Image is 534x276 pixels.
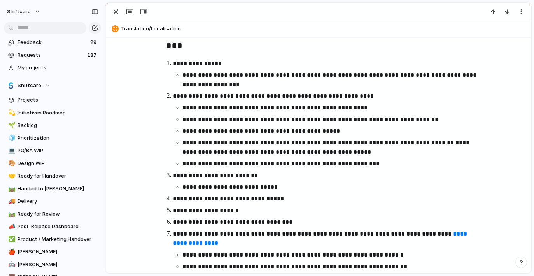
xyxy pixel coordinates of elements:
span: Prioritization [18,134,98,142]
button: 🛤️ [7,210,15,218]
span: [PERSON_NAME] [18,261,98,269]
button: shiftcare [4,5,44,18]
span: PO/BA WIP [18,147,98,155]
div: 📣 [8,222,14,231]
div: ✅ [8,235,14,244]
span: Feedback [18,39,88,46]
span: Handed to [PERSON_NAME] [18,185,98,193]
a: 💻PO/BA WIP [4,145,101,156]
button: 📣 [7,223,15,230]
button: Translation/Localisation [109,23,527,35]
div: 💻 [8,146,14,155]
button: 🤖 [7,261,15,269]
a: 🧊Prioritization [4,132,101,144]
a: 💫Initiatives Roadmap [4,107,101,119]
span: Requests [18,51,85,59]
span: [PERSON_NAME] [18,248,98,256]
span: Translation/Localisation [121,25,527,33]
span: Delivery [18,197,98,205]
span: Design WIP [18,160,98,167]
a: 🛤️Ready for Review [4,208,101,220]
span: Initiatives Roadmap [18,109,98,117]
div: 🛤️ [8,209,14,218]
button: 🤝 [7,172,15,180]
button: 💻 [7,147,15,155]
span: My projects [18,64,98,72]
a: Projects [4,94,101,106]
button: Shiftcare [4,80,101,91]
div: 🤖 [8,260,14,269]
div: 🤝 [8,172,14,181]
a: 🛤️Handed to [PERSON_NAME] [4,183,101,195]
div: 🛤️ [8,184,14,193]
button: 🚚 [7,197,15,205]
span: Ready for Review [18,210,98,218]
div: 🧊 [8,134,14,142]
a: ✅Product / Marketing Handover [4,234,101,245]
a: 🌱Backlog [4,120,101,131]
a: 🤖[PERSON_NAME] [4,259,101,271]
span: Backlog [18,121,98,129]
a: Requests187 [4,49,101,61]
button: 🎨 [7,160,15,167]
a: 🚚Delivery [4,195,101,207]
a: 🍎[PERSON_NAME] [4,246,101,258]
a: Feedback29 [4,37,101,48]
div: 🍎 [8,248,14,257]
span: Post-Release Dashboard [18,223,98,230]
div: 🎨 [8,159,14,168]
div: 🌱 [8,121,14,130]
button: 🛤️ [7,185,15,193]
a: 🤝Ready for Handover [4,170,101,182]
span: 29 [90,39,98,46]
span: Product / Marketing Handover [18,236,98,243]
div: 🚚 [8,197,14,206]
button: 💫 [7,109,15,117]
span: 187 [87,51,98,59]
span: shiftcare [7,8,31,16]
div: 💫 [8,108,14,117]
a: 📣Post-Release Dashboard [4,221,101,232]
button: 🧊 [7,134,15,142]
button: 🍎 [7,248,15,256]
span: Projects [18,96,98,104]
a: My projects [4,62,101,74]
span: Shiftcare [18,82,41,90]
span: Ready for Handover [18,172,98,180]
a: 🎨Design WIP [4,158,101,169]
button: ✅ [7,236,15,243]
button: 🌱 [7,121,15,129]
